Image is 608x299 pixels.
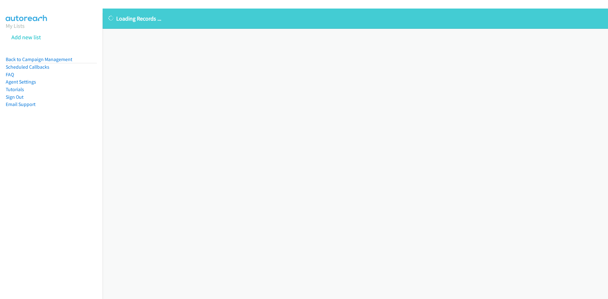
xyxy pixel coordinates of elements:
a: Tutorials [6,86,24,92]
a: Agent Settings [6,79,36,85]
a: Add new list [11,34,41,41]
a: FAQ [6,72,14,78]
a: Back to Campaign Management [6,56,72,62]
a: My Lists [6,22,25,29]
a: Email Support [6,101,35,107]
a: Sign Out [6,94,23,100]
a: Scheduled Callbacks [6,64,49,70]
p: Loading Records ... [108,14,602,23]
